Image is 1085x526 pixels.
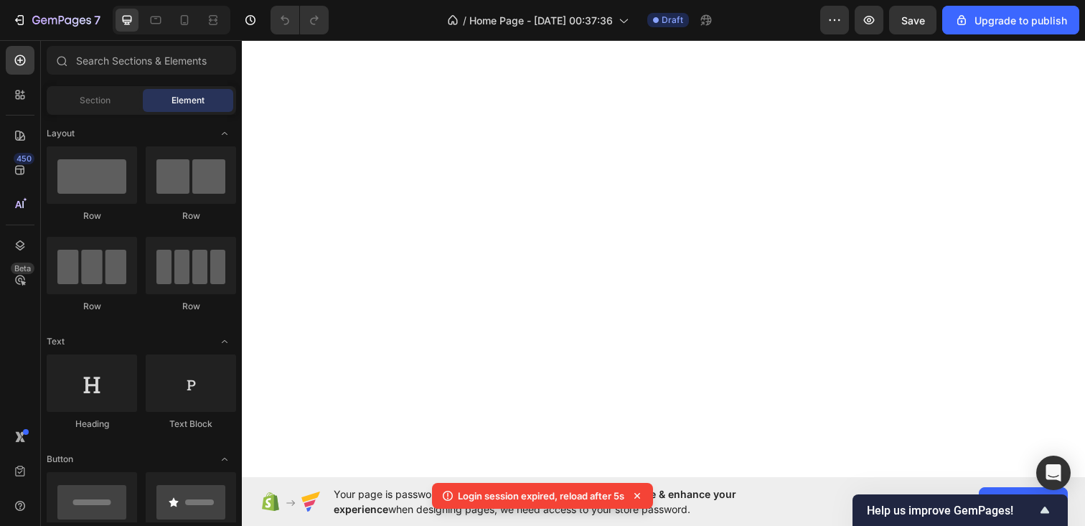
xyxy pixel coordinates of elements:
span: Section [80,94,111,107]
div: Beta [11,263,34,274]
div: Open Intercom Messenger [1036,456,1071,490]
button: 7 [6,6,107,34]
div: Row [47,300,137,313]
span: Home Page - [DATE] 00:37:36 [469,13,613,28]
div: Undo/Redo [271,6,329,34]
div: Row [146,210,236,222]
button: Save [889,6,936,34]
div: Upgrade to publish [954,13,1067,28]
div: Heading [47,418,137,431]
div: Row [47,210,137,222]
div: 450 [14,153,34,164]
span: Your page is password protected. To when designing pages, we need access to your store password. [334,487,792,517]
span: Draft [662,14,683,27]
span: Layout [47,127,75,140]
button: Show survey - Help us improve GemPages! [867,502,1053,519]
button: Allow access [979,487,1068,516]
span: / [463,13,466,28]
span: Toggle open [213,330,236,353]
input: Search Sections & Elements [47,46,236,75]
p: Login session expired, reload after 5s [458,489,624,503]
div: Text Block [146,418,236,431]
span: Save [901,14,925,27]
span: Element [172,94,205,107]
iframe: Design area [242,39,1085,477]
span: Toggle open [213,448,236,471]
span: Help us improve GemPages! [867,504,1036,517]
span: Toggle open [213,122,236,145]
span: Button [47,453,73,466]
span: Text [47,335,65,348]
button: Upgrade to publish [942,6,1079,34]
p: 7 [94,11,100,29]
div: Row [146,300,236,313]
